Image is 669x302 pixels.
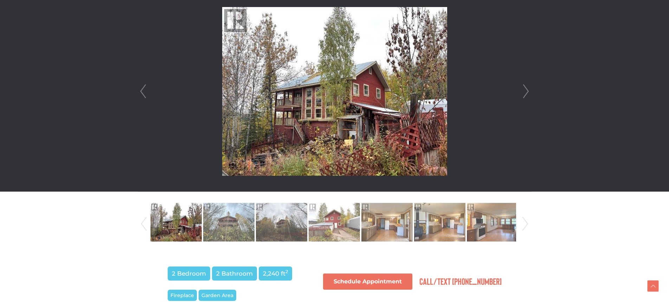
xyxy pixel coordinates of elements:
span: Schedule Appointment [334,279,402,284]
span: 2 Bathroom [212,266,257,281]
img: Property-28869377-Photo-2.jpg [203,202,255,242]
span: Fireplace [168,290,197,301]
img: Property-28869377-Photo-6.jpg [414,202,465,242]
img: Property-28869377-Photo-4.jpg [309,202,360,242]
img: Property-28869377-Photo-5.jpg [361,202,413,242]
span: 2,240 ft [259,266,292,281]
a: Schedule Appointment [323,274,412,290]
img: 1217 7th Avenue, Dawson City, Yukon Y0B 1G0 - Photo 1 - 16814 [222,7,447,176]
a: Prev [139,200,149,248]
span: Call/Text [PHONE_NUMBER] [419,276,502,287]
img: Property-28869377-Photo-7.jpg [467,202,518,242]
sup: 2 [285,269,288,274]
span: 2 Bedroom [168,266,210,281]
img: Property-28869377-Photo-1.jpg [150,202,202,242]
img: Property-28869377-Photo-3.jpg [256,202,307,242]
span: Garden Area [199,290,236,301]
a: Next [520,200,530,248]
